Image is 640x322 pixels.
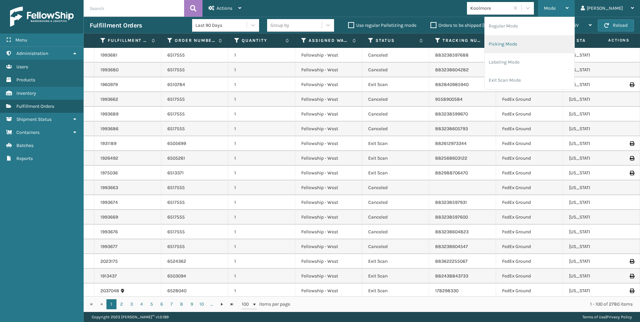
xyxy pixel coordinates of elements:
td: [US_STATE] [563,180,630,195]
td: [US_STATE] [563,107,630,122]
label: Orders to be shipped [DATE] [430,22,495,28]
a: 7 [167,299,177,309]
td: 1 [228,225,295,239]
div: Koolmore [470,5,510,12]
span: Users [16,64,28,70]
td: 1 [228,210,295,225]
div: 1 - 100 of 2780 items [300,301,633,308]
td: 6505699 [161,136,228,151]
a: 1993674 [100,199,118,206]
span: Reports [16,156,33,161]
a: 1993689 [100,111,118,117]
td: [US_STATE] [563,122,630,136]
td: FedEx Ground [496,239,563,254]
td: 6513371 [161,166,228,180]
label: Order Number [175,37,215,44]
a: 1 [106,299,116,309]
label: Quantity [242,37,282,44]
label: Use regular Palletizing mode [348,22,416,28]
td: 6517555 [161,92,228,107]
td: Fellowship - West [295,195,362,210]
td: Fellowship - West [295,284,362,298]
i: Print Label [630,289,634,293]
td: Fellowship - West [295,107,362,122]
td: Fellowship - West [295,210,362,225]
td: 1 [228,92,295,107]
td: [US_STATE] [563,92,630,107]
button: Reload [598,19,634,31]
td: 6528040 [161,284,228,298]
a: 1975036 [100,170,118,176]
a: 1931189 [100,140,116,147]
label: Status [376,37,416,44]
span: Actions [217,5,232,11]
a: 1960979 [100,81,118,88]
td: Exit Scan [362,284,429,298]
h3: Fulfillment Orders [90,21,142,29]
a: 2037048 [100,288,119,294]
td: 6505261 [161,151,228,166]
td: 6517555 [161,239,228,254]
a: 883238597600 [435,214,468,220]
td: 1 [228,107,295,122]
i: Print Label [630,171,634,175]
a: 1993669 [100,214,118,221]
label: State [576,37,617,44]
td: 6503094 [161,269,228,284]
td: FedEx Ground [496,225,563,239]
a: 1926492 [100,155,118,162]
td: [US_STATE] [563,151,630,166]
a: 3 [127,299,137,309]
span: Administration [16,51,48,56]
td: FedEx Ground [496,210,563,225]
td: FedEx Ground [496,254,563,269]
td: FedEx Ground [496,136,563,151]
td: 6517555 [161,210,228,225]
td: Canceled [362,239,429,254]
td: 6517555 [161,180,228,195]
td: [US_STATE] [563,239,630,254]
td: Canceled [362,63,429,77]
td: Fellowship - West [295,48,362,63]
td: Fellowship - West [295,239,362,254]
a: 9558900584 [435,96,463,102]
label: Fulfillment Order Id [108,37,148,44]
label: Assigned Warehouse [309,37,349,44]
a: 1913437 [100,273,117,279]
a: 10 [197,299,207,309]
td: FedEx Ground [496,269,563,284]
td: 6517555 [161,48,228,63]
td: 6517555 [161,225,228,239]
a: 1993663 [100,184,118,191]
a: 882438843733 [435,273,468,279]
td: 1 [228,151,295,166]
td: Canceled [362,210,429,225]
a: 883238604547 [435,244,468,249]
td: FedEx Ground [496,122,563,136]
td: FedEx Ground [496,195,563,210]
i: Print Label [630,141,634,146]
td: FedEx Ground [496,284,563,298]
td: Exit Scan [362,77,429,92]
span: Batches [16,143,33,148]
td: 1 [228,195,295,210]
td: 1 [228,77,295,92]
td: Fellowship - West [295,166,362,180]
a: 882840985940 [435,82,469,87]
td: 6510784 [161,77,228,92]
td: Exit Scan [362,166,429,180]
i: Print Label [630,156,634,161]
td: 1 [228,254,295,269]
td: 1 [228,239,295,254]
td: 1 [228,180,295,195]
a: 1993662 [100,96,118,103]
td: Fellowship - West [295,122,362,136]
td: Exit Scan [362,269,429,284]
img: logo [10,7,74,27]
a: 8 [177,299,187,309]
span: Go to the next page [219,302,225,307]
div: | [582,312,632,322]
td: Exit Scan [362,254,429,269]
td: Fellowship - West [295,269,362,284]
td: Fellowship - West [295,151,362,166]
